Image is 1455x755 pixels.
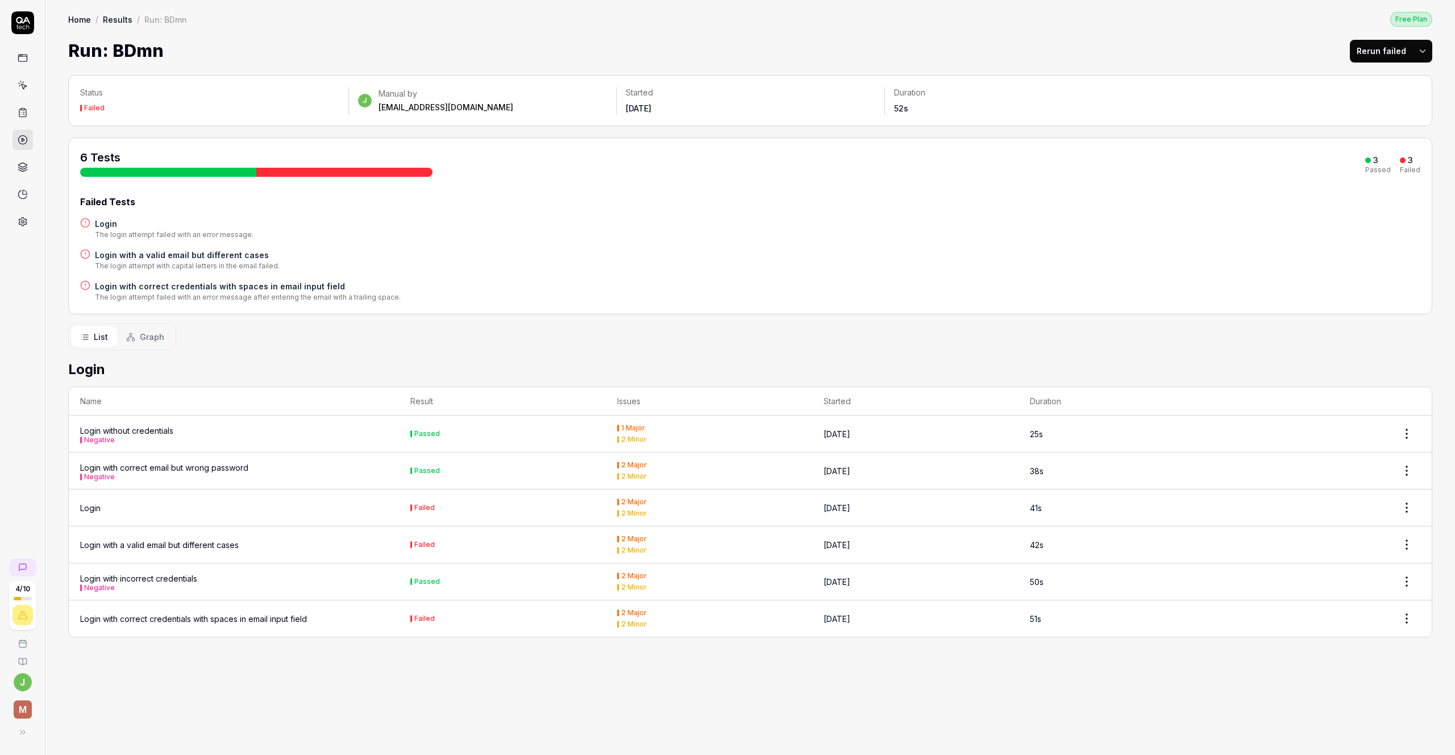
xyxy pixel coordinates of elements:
[626,87,875,98] p: Started
[621,462,647,468] div: 2 Major
[410,502,435,514] button: Failed
[824,429,850,439] time: [DATE]
[414,541,435,548] div: Failed
[84,105,105,111] div: Failed
[95,230,253,240] div: The login attempt failed with an error message.
[80,573,197,591] div: Login with incorrect credentials
[894,103,908,113] time: 52s
[626,103,651,113] time: [DATE]
[1373,155,1378,165] div: 3
[5,691,40,721] button: M
[824,503,850,513] time: [DATE]
[103,14,132,25] a: Results
[414,578,440,585] div: Passed
[68,14,91,25] a: Home
[1030,577,1044,587] time: 50s
[80,613,307,625] a: Login with correct credentials with spaces in email input field
[80,539,239,551] a: Login with a valid email but different cases
[621,584,647,591] div: 2 Minor
[9,558,36,576] a: New conversation
[5,648,40,666] a: Documentation
[1365,167,1391,173] div: Passed
[95,249,280,261] a: Login with a valid email but different cases
[621,536,647,542] div: 2 Major
[80,462,248,480] a: Login with correct email but wrong passwordNegative
[621,547,647,554] div: 2 Minor
[140,331,164,343] span: Graph
[5,630,40,648] a: Book a call with us
[144,14,187,25] div: Run: BDmn
[621,621,647,628] div: 2 Minor
[1350,40,1413,63] button: Rerun failed
[80,425,173,443] a: Login without credentialsNegative
[80,502,101,514] a: Login
[68,359,1432,380] h2: Login
[824,577,850,587] time: [DATE]
[414,430,440,437] div: Passed
[95,292,401,302] div: The login attempt failed with an error message after entering the email with a trailing space.
[1030,503,1042,513] time: 41s
[80,573,197,591] a: Login with incorrect credentialsNegative
[15,586,30,592] span: 4 / 10
[68,38,164,64] h1: Run: BDmn
[379,102,513,113] div: [EMAIL_ADDRESS][DOMAIN_NAME]
[95,14,98,25] div: /
[80,462,248,480] div: Login with correct email but wrong password
[80,151,120,164] span: 6 Tests
[414,615,435,622] div: Failed
[621,436,647,443] div: 2 Minor
[95,218,253,230] a: Login
[621,510,647,517] div: 2 Minor
[824,614,850,624] time: [DATE]
[1390,12,1432,27] div: Free Plan
[1400,167,1420,173] div: Failed
[80,87,339,98] p: Status
[358,94,372,107] span: j
[824,540,850,550] time: [DATE]
[621,473,647,480] div: 2 Minor
[606,387,812,416] th: Issues
[410,539,435,551] button: Failed
[14,673,32,691] button: j
[414,504,435,511] div: Failed
[894,87,1144,98] p: Duration
[621,499,647,505] div: 2 Major
[94,331,108,343] span: List
[95,261,280,271] div: The login attempt with capital letters in the email failed.
[84,584,115,591] button: Negative
[69,387,399,416] th: Name
[14,700,32,719] span: M
[84,474,115,480] button: Negative
[95,280,401,292] a: Login with correct credentials with spaces in email input field
[1030,614,1041,624] time: 51s
[414,467,440,474] div: Passed
[1030,540,1044,550] time: 42s
[621,573,647,579] div: 2 Major
[399,387,605,416] th: Result
[80,425,173,443] div: Login without credentials
[1390,11,1432,27] button: Free Plan
[71,326,117,347] button: List
[1030,429,1043,439] time: 25s
[379,88,513,99] div: Manual by
[80,195,1420,209] div: Failed Tests
[812,387,1018,416] th: Started
[1408,155,1413,165] div: 3
[410,613,435,625] button: Failed
[621,609,647,616] div: 2 Major
[137,14,140,25] div: /
[1030,466,1044,476] time: 38s
[84,437,115,443] button: Negative
[621,425,645,432] div: 1 Major
[117,326,173,347] button: Graph
[824,466,850,476] time: [DATE]
[1018,387,1225,416] th: Duration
